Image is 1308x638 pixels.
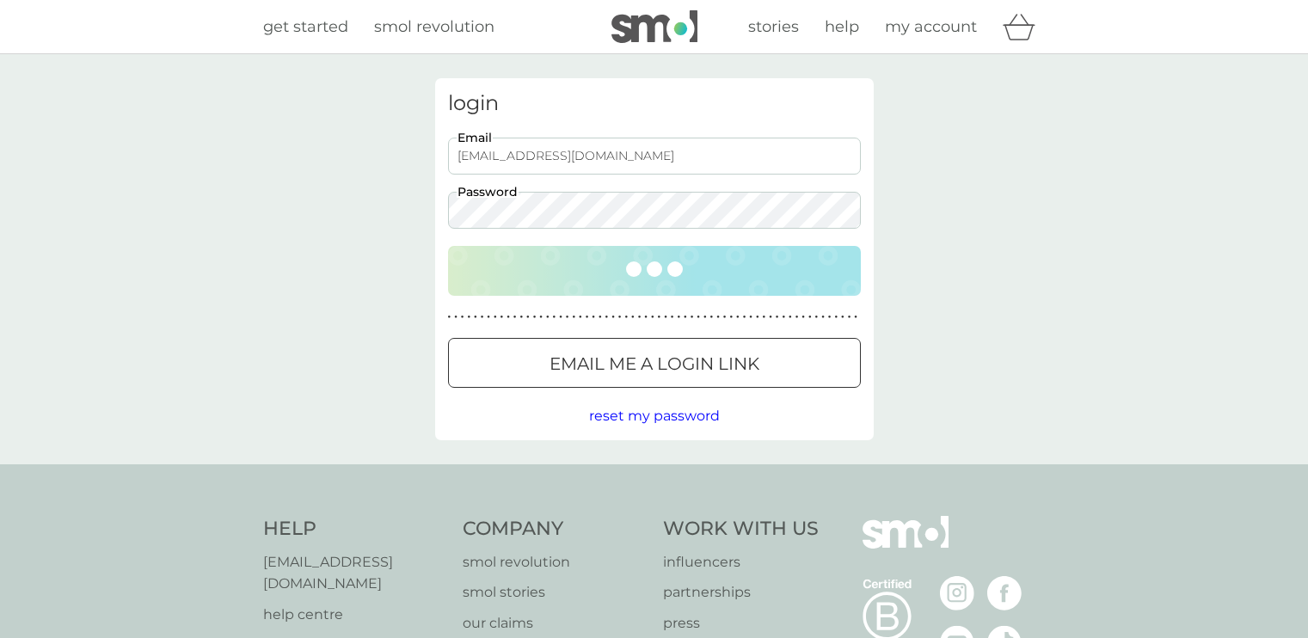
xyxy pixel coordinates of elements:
[825,15,859,40] a: help
[748,17,799,36] span: stories
[749,313,752,322] p: ●
[611,10,697,43] img: smol
[589,405,720,427] button: reset my password
[611,313,615,322] p: ●
[487,313,490,322] p: ●
[723,313,727,322] p: ●
[854,313,857,322] p: ●
[940,576,974,610] img: visit the smol Instagram page
[684,313,687,322] p: ●
[263,604,446,626] a: help centre
[651,313,654,322] p: ●
[663,612,819,635] a: press
[463,612,646,635] a: our claims
[550,350,759,377] p: Email me a login link
[546,313,550,322] p: ●
[263,17,348,36] span: get started
[448,313,451,322] p: ●
[374,17,494,36] span: smol revolution
[801,313,805,322] p: ●
[463,551,646,574] a: smol revolution
[624,313,628,322] p: ●
[885,15,977,40] a: my account
[448,338,861,388] button: Email me a login link
[553,313,556,322] p: ●
[863,516,949,574] img: smol
[821,313,825,322] p: ●
[795,313,799,322] p: ●
[736,313,740,322] p: ●
[664,313,667,322] p: ●
[691,313,694,322] p: ●
[825,17,859,36] span: help
[519,313,523,322] p: ●
[461,313,464,322] p: ●
[463,516,646,543] h4: Company
[987,576,1022,610] img: visit the smol Facebook page
[605,313,609,322] p: ●
[763,313,766,322] p: ●
[572,313,575,322] p: ●
[756,313,759,322] p: ●
[663,551,819,574] a: influencers
[716,313,720,322] p: ●
[710,313,714,322] p: ●
[539,313,543,322] p: ●
[638,313,642,322] p: ●
[808,313,812,322] p: ●
[513,313,517,322] p: ●
[663,516,819,543] h4: Work With Us
[848,313,851,322] p: ●
[789,313,792,322] p: ●
[743,313,746,322] p: ●
[586,313,589,322] p: ●
[841,313,844,322] p: ●
[448,91,861,116] h3: login
[374,15,494,40] a: smol revolution
[263,516,446,543] h4: Help
[592,313,595,322] p: ●
[828,313,832,322] p: ●
[559,313,562,322] p: ●
[671,313,674,322] p: ●
[729,313,733,322] p: ●
[467,313,470,322] p: ●
[885,17,977,36] span: my account
[474,313,477,322] p: ●
[769,313,772,322] p: ●
[463,581,646,604] a: smol stories
[677,313,680,322] p: ●
[454,313,457,322] p: ●
[782,313,785,322] p: ●
[697,313,700,322] p: ●
[834,313,838,322] p: ●
[526,313,530,322] p: ●
[507,313,510,322] p: ●
[263,551,446,595] a: [EMAIL_ADDRESS][DOMAIN_NAME]
[658,313,661,322] p: ●
[599,313,602,322] p: ●
[631,313,635,322] p: ●
[663,581,819,604] a: partnerships
[748,15,799,40] a: stories
[494,313,497,322] p: ●
[776,313,779,322] p: ●
[500,313,504,322] p: ●
[481,313,484,322] p: ●
[579,313,582,322] p: ●
[589,408,720,424] span: reset my password
[703,313,707,322] p: ●
[644,313,648,322] p: ●
[815,313,819,322] p: ●
[263,15,348,40] a: get started
[618,313,622,322] p: ●
[533,313,537,322] p: ●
